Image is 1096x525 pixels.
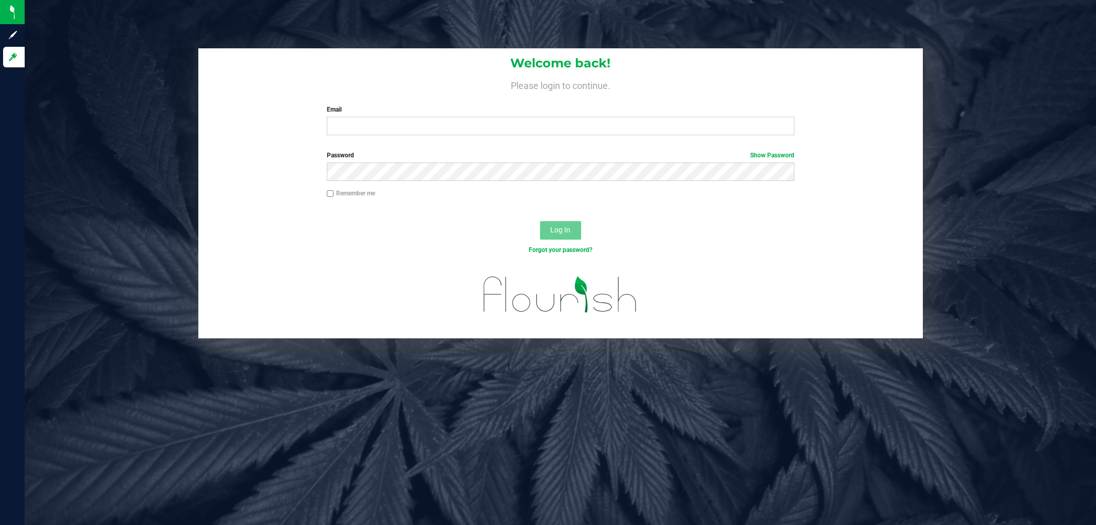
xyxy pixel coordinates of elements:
[540,221,581,240] button: Log In
[198,57,923,70] h1: Welcome back!
[327,105,794,114] label: Email
[8,30,18,40] inline-svg: Sign up
[8,52,18,62] inline-svg: Log in
[470,265,651,323] img: flourish_logo.svg
[550,226,570,234] span: Log In
[750,152,794,159] a: Show Password
[327,189,375,198] label: Remember me
[327,152,354,159] span: Password
[327,190,334,197] input: Remember me
[198,78,923,90] h4: Please login to continue.
[529,246,592,254] a: Forgot your password?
